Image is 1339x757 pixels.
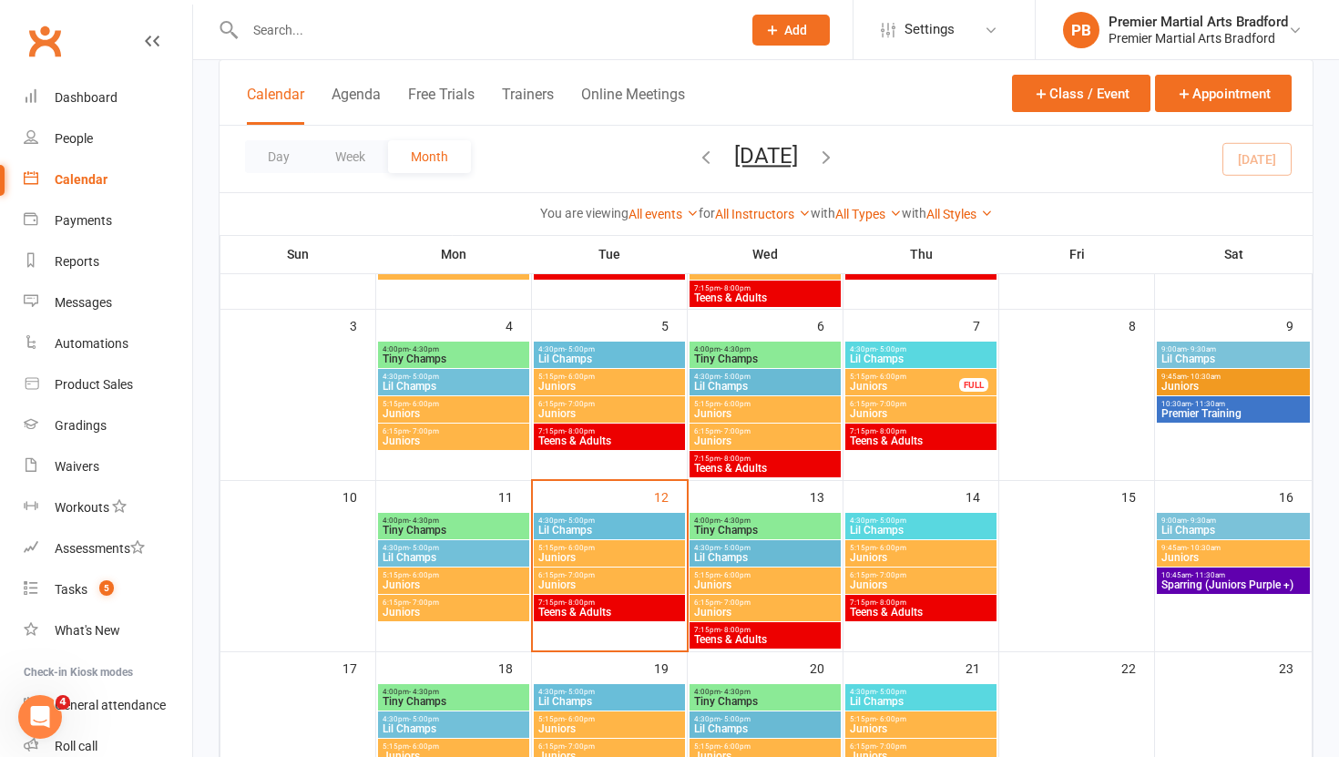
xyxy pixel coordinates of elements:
a: Assessments [24,528,192,569]
span: Juniors [1160,381,1306,392]
span: Juniors [382,579,526,590]
a: All Instructors [715,207,811,221]
div: Product Sales [55,377,133,392]
span: - 8:00pm [721,284,751,292]
strong: with [811,206,835,220]
div: 13 [810,481,843,511]
span: 4:30pm [849,688,993,696]
span: 5 [99,580,114,596]
span: 7:15pm [537,427,681,435]
span: Lil Champs [537,696,681,707]
span: 6:15pm [849,571,993,579]
div: 16 [1279,481,1312,511]
div: 15 [1121,481,1154,511]
span: 4:00pm [693,517,837,525]
div: Roll call [55,739,97,753]
div: 8 [1129,310,1154,340]
span: - 5:00pm [409,544,439,552]
a: General attendance kiosk mode [24,685,192,726]
span: 7:15pm [849,598,993,607]
span: 9:00am [1160,345,1306,353]
span: - 7:00pm [409,427,439,435]
a: Waivers [24,446,192,487]
a: Tasks 5 [24,569,192,610]
span: - 5:00pm [876,688,906,696]
span: 5:15pm [693,571,837,579]
span: - 6:00pm [721,400,751,408]
span: Juniors [849,381,960,392]
span: - 5:00pm [409,373,439,381]
div: FULL [959,378,988,392]
div: Gradings [55,418,107,433]
div: Tasks [55,582,87,597]
span: 4:30pm [693,544,837,552]
button: Class / Event [1012,75,1150,112]
span: 5:15pm [849,544,993,552]
span: - 11:30am [1191,571,1225,579]
span: - 8:00pm [721,455,751,463]
span: Juniors [537,579,681,590]
span: - 5:00pm [409,715,439,723]
span: Juniors [693,435,837,446]
button: Week [312,140,388,173]
span: Juniors [537,552,681,563]
span: - 7:00pm [409,598,439,607]
span: Tiny Champs [693,525,837,536]
span: 10:45am [1160,571,1306,579]
div: 4 [506,310,531,340]
span: Juniors [693,579,837,590]
a: All Types [835,207,902,221]
span: Tiny Champs [693,353,837,364]
span: - 4:30pm [721,688,751,696]
div: Premier Martial Arts Bradford [1109,14,1288,30]
span: Tiny Champs [693,696,837,707]
span: Juniors [537,381,681,392]
div: Premier Martial Arts Bradford [1109,30,1288,46]
span: Add [784,23,807,37]
span: Teens & Adults [849,265,993,276]
div: PB [1063,12,1099,48]
span: Juniors [849,552,993,563]
span: Teens & Adults [537,265,681,276]
div: 6 [817,310,843,340]
div: 11 [498,481,531,511]
div: Waivers [55,459,99,474]
iframe: Intercom live chat [18,695,62,739]
span: - 6:00pm [721,571,751,579]
span: - 6:00pm [565,373,595,381]
div: Dashboard [55,90,118,105]
span: - 7:00pm [721,427,751,435]
a: Messages [24,282,192,323]
div: 23 [1279,652,1312,682]
div: 12 [654,481,687,511]
span: Juniors [382,435,526,446]
span: Tiny Champs [382,696,526,707]
div: Automations [55,336,128,351]
button: Agenda [332,86,381,125]
span: Settings [905,9,955,50]
a: What's New [24,610,192,651]
div: What's New [55,623,120,638]
span: - 7:00pm [876,571,906,579]
span: Juniors [849,579,993,590]
span: - 5:00pm [876,345,906,353]
span: Lil Champs [693,723,837,734]
span: 5:15pm [537,715,681,723]
div: 9 [1286,310,1312,340]
span: - 8:00pm [721,626,751,634]
span: Juniors [382,408,526,419]
a: Workouts [24,487,192,528]
span: 5:15pm [849,715,993,723]
button: Online Meetings [581,86,685,125]
div: Workouts [55,500,109,515]
button: Add [752,15,830,46]
span: Lil Champs [1160,353,1306,364]
span: - 7:00pm [876,742,906,751]
span: 10:30am [1160,400,1306,408]
span: Juniors [849,723,993,734]
span: - 5:00pm [565,345,595,353]
th: Tue [532,235,688,273]
button: Appointment [1155,75,1292,112]
span: 4:30pm [382,715,526,723]
span: 4:30pm [537,517,681,525]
